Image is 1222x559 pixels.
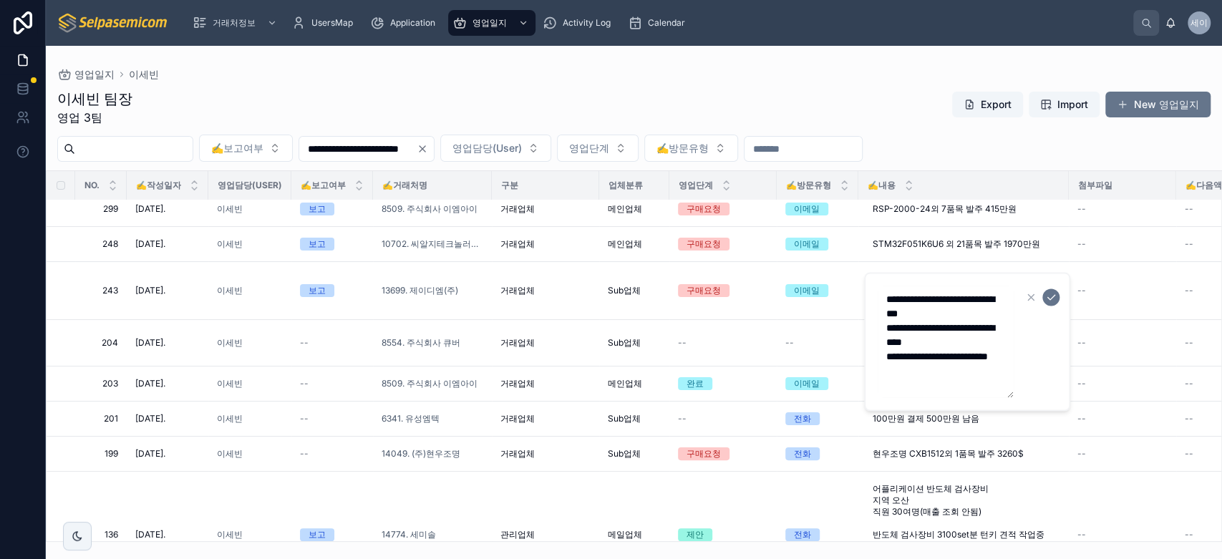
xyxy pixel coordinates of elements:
[500,203,591,215] a: 거래업체
[135,529,165,540] span: [DATE].
[217,529,243,540] span: 이세빈
[382,413,440,424] a: 6341. 유성엠텍
[217,378,243,389] span: 이세빈
[452,141,522,155] span: 영업담당(User)
[217,203,243,215] span: 이세빈
[608,238,661,250] a: 메인업체
[309,203,326,215] div: 보고
[794,284,820,297] div: 이메일
[300,203,364,215] a: 보고
[1191,17,1208,29] span: 세이
[382,413,483,424] a: 6341. 유성엠텍
[217,448,283,460] a: 이세빈
[217,238,243,250] span: 이세빈
[218,180,282,191] span: 영업담당(User)
[1077,285,1168,296] a: --
[873,203,1017,215] span: RSP-2000-24외 7품목 발주 415만원
[382,378,477,389] span: 8509. 주식회사 이엠아이
[211,141,263,155] span: ✍️보고여부
[608,413,661,424] a: Sub업체
[135,203,165,215] span: [DATE].
[794,412,811,425] div: 전화
[608,413,641,424] span: Sub업체
[1029,92,1100,117] button: Import
[382,448,460,460] a: 14049. (주)현우조명
[92,529,118,540] span: 136
[382,378,483,389] a: 8509. 주식회사 이엠아이
[1185,529,1193,540] span: --
[500,285,535,296] span: 거래업체
[608,448,641,460] span: Sub업체
[563,17,611,29] span: Activity Log
[794,447,811,460] div: 전화
[92,238,118,250] a: 248
[794,203,820,215] div: 이메일
[135,529,200,540] a: [DATE].
[1185,337,1193,349] span: --
[382,238,483,250] span: 10702. 씨알지테크놀러지(주)
[644,135,738,162] button: Select Button
[785,337,794,349] span: --
[135,378,200,389] a: [DATE].
[472,17,507,29] span: 영업일지
[135,413,200,424] a: [DATE].
[366,10,445,36] a: Application
[92,203,118,215] span: 299
[794,528,811,541] div: 전화
[382,203,483,215] a: 8509. 주식회사 이엠아이
[500,238,535,250] span: 거래업체
[500,238,591,250] a: 거래업체
[608,285,641,296] span: Sub업체
[92,448,118,460] a: 199
[217,337,243,349] span: 이세빈
[1185,238,1193,250] span: --
[1077,337,1086,349] span: --
[678,238,768,251] a: 구매요청
[1105,92,1211,117] a: New 영업일지
[500,448,535,460] span: 거래업체
[217,529,283,540] a: 이세빈
[687,284,721,297] div: 구매요청
[300,238,364,251] a: 보고
[309,238,326,251] div: 보고
[687,447,721,460] div: 구매요청
[867,407,1060,430] a: 100만원 결제 500만원 남음
[1077,378,1168,389] a: --
[213,17,256,29] span: 거래처정보
[309,284,326,297] div: 보고
[1077,203,1168,215] a: --
[135,448,200,460] a: [DATE].
[57,109,132,126] span: 영업 3팀
[678,203,768,215] a: 구매요청
[608,378,661,389] a: 메인업체
[1077,529,1168,540] a: --
[569,141,609,155] span: 영업단계
[382,529,483,540] a: 14774. 세미솔
[217,285,243,296] span: 이세빈
[92,337,118,349] a: 204
[382,180,427,191] span: ✍️거래처명
[135,337,165,349] span: [DATE].
[300,337,364,349] a: --
[785,337,850,349] a: --
[135,337,200,349] a: [DATE].
[382,448,483,460] a: 14049. (주)현우조명
[92,413,118,424] span: 201
[382,529,436,540] span: 14774. 세미솔
[624,10,695,36] a: Calendar
[1077,238,1168,250] a: --
[867,268,1060,313] a: NCU15XH103D60RC 650,000ea 35원 45원 AQ1205-01ETG 110,000ea 0.4$ 0.088$ 발주총액 4280만원 9월 3150만원 납품예정
[867,198,1060,220] a: RSP-2000-24외 7품목 발주 415만원
[382,285,483,296] a: 13699. 제이디엠(주)
[501,180,518,191] span: 구분
[608,529,661,540] a: 메일업체
[867,442,1060,465] a: 현우조명 CXB1512외 1품목 발주 3260$
[135,448,165,460] span: [DATE].
[135,285,165,296] span: [DATE].
[785,377,850,390] a: 이메일
[1185,285,1193,296] span: --
[1077,413,1168,424] a: --
[500,529,535,540] span: 관리업체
